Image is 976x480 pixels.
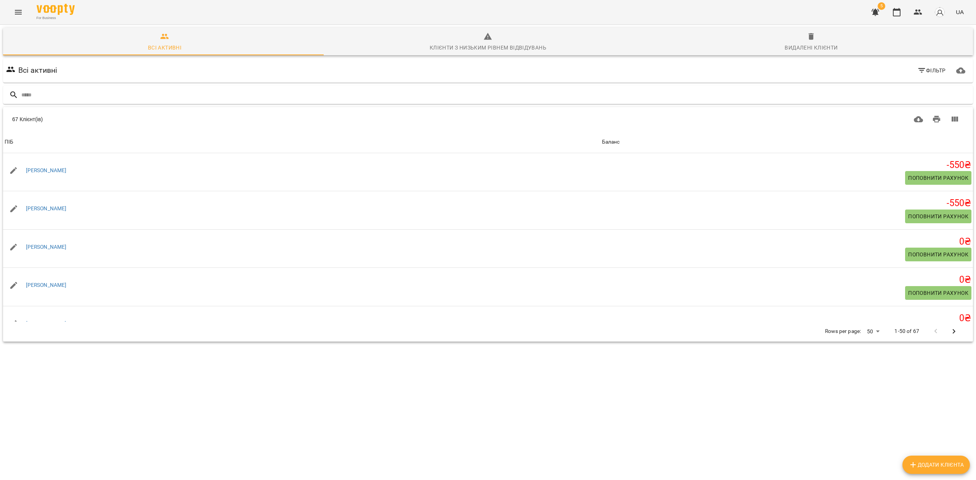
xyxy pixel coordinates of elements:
div: Всі активні [148,43,181,52]
span: UA [956,8,964,16]
div: Table Toolbar [3,107,973,131]
button: Поповнити рахунок [905,171,971,185]
h5: -550 ₴ [602,159,971,171]
span: Поповнити рахунок [908,173,968,182]
h6: Всі активні [18,64,58,76]
button: Фільтр [914,64,949,77]
p: 1-50 of 67 [894,328,919,335]
div: 50 [864,326,882,337]
button: Поповнити рахунок [905,248,971,261]
a: [PERSON_NAME] [26,282,67,288]
span: ПІБ [5,138,599,147]
a: [PERSON_NAME] [26,320,67,326]
a: [PERSON_NAME] [26,205,67,211]
button: Menu [9,3,27,21]
h5: 0 ₴ [602,274,971,286]
p: Rows per page: [825,328,861,335]
span: Поповнити рахунок [908,288,968,298]
div: Sort [602,138,620,147]
h5: 0 ₴ [602,312,971,324]
div: Баланс [602,138,620,147]
span: 5 [878,2,885,10]
div: Видалені клієнти [785,43,838,52]
button: Поповнити рахунок [905,210,971,223]
img: Voopty Logo [37,4,75,15]
div: ПІБ [5,138,13,147]
h5: -550 ₴ [602,197,971,209]
button: UA [953,5,967,19]
button: Друк [928,110,946,128]
div: Клієнти з низьким рівнем відвідувань [430,43,546,52]
span: Фільтр [917,66,946,75]
img: avatar_s.png [934,7,945,18]
h5: 0 ₴ [602,236,971,248]
button: Завантажити CSV [909,110,928,128]
span: Поповнити рахунок [908,212,968,221]
div: 67 Клієнт(ів) [12,115,476,123]
div: Sort [5,138,13,147]
span: Баланс [602,138,971,147]
button: Next Page [945,322,963,341]
a: [PERSON_NAME] [26,167,67,173]
button: Вигляд колонок [945,110,964,128]
button: Поповнити рахунок [905,286,971,300]
a: [PERSON_NAME] [26,244,67,250]
span: For Business [37,16,75,21]
span: Поповнити рахунок [908,250,968,259]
